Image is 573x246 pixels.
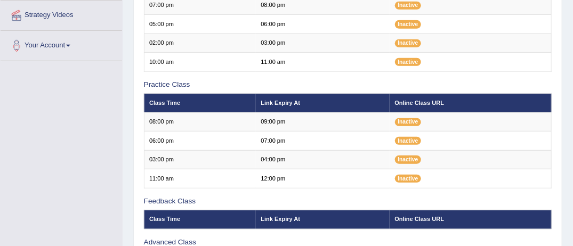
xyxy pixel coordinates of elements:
td: 05:00 pm [144,15,256,34]
td: 07:00 pm [256,132,390,150]
td: 11:00 am [256,53,390,71]
span: Inactive [395,175,422,183]
span: Inactive [395,118,422,126]
h3: Feedback Class [144,198,552,206]
span: Inactive [395,58,422,66]
span: Inactive [395,39,422,47]
h3: Practice Class [144,81,552,89]
th: Class Time [144,94,256,112]
th: Link Expiry At [256,94,390,112]
td: 06:00 pm [144,132,256,150]
th: Class Time [144,210,256,229]
td: 04:00 pm [256,150,390,169]
th: Online Class URL [390,94,552,112]
td: 08:00 pm [144,112,256,131]
td: 10:00 am [144,53,256,71]
th: Online Class URL [390,210,552,229]
span: Inactive [395,2,422,10]
td: 02:00 pm [144,34,256,52]
span: Inactive [395,155,422,163]
span: Inactive [395,137,422,145]
td: 03:00 pm [144,150,256,169]
td: 11:00 am [144,169,256,188]
td: 03:00 pm [256,34,390,52]
span: Inactive [395,20,422,28]
td: 06:00 pm [256,15,390,34]
a: Strategy Videos [1,1,122,27]
td: 12:00 pm [256,169,390,188]
td: 09:00 pm [256,112,390,131]
a: Your Account [1,31,122,58]
th: Link Expiry At [256,210,390,229]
